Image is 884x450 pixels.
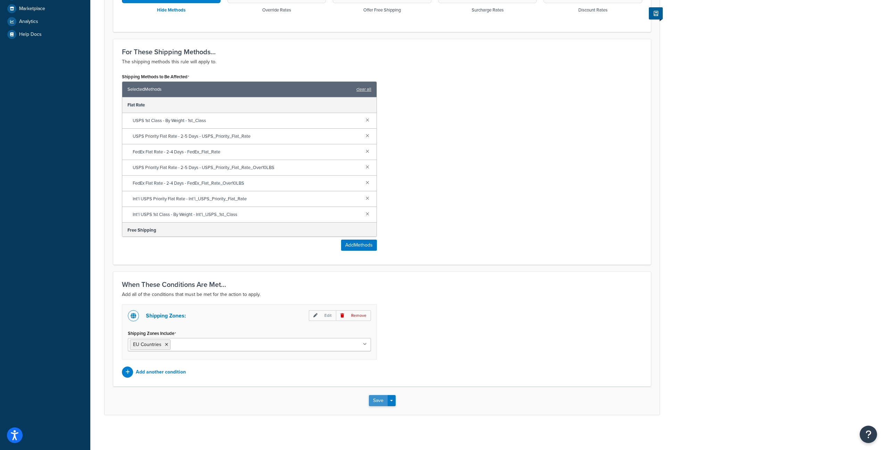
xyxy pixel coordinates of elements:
button: AddMethods [341,240,377,251]
span: Help Docs [19,32,42,38]
p: Add all of the conditions that must be met for the action to apply. [122,290,642,299]
span: USPS Priority Flat Rate - 2-5 Days - USPS_Priority_Flat_Rate_Over10LBS [133,163,360,172]
h3: Discount Rates [578,8,608,13]
p: Remove [336,310,371,321]
label: Shipping Methods to Be Affected [122,74,189,80]
a: Help Docs [5,28,85,41]
span: Int'l USPS Priority Flat Rate - Int'l_USPS_Priority_Flat_Rate [133,194,360,204]
span: Selected Methods [127,85,353,94]
p: The shipping methods this rule will apply to. [122,58,642,66]
label: Shipping Zones Include [128,331,176,336]
a: clear all [356,85,371,94]
h3: When These Conditions Are Met... [122,281,642,288]
span: USPS 1st Class - By Weight - 1st_Class [133,116,360,126]
span: EU Countries [133,341,162,348]
p: Edit [309,310,336,321]
button: Save [369,395,388,406]
div: Free Shipping [122,223,377,238]
span: Marketplace [19,6,45,12]
button: Open Resource Center [860,426,877,443]
span: FedEx Flat Rate - 2-4 Days - FedEx_Flat_Rate_Over10LBS [133,178,360,188]
button: Show Help Docs [649,7,663,19]
h3: Override Rates [262,8,291,13]
h3: Hide Methods [157,8,185,13]
span: USPS Priority Flat Rate - 2-5 Days - USPS_Priority_Flat_Rate [133,131,360,141]
h3: Surcharge Rates [472,8,504,13]
span: FedEx Flat Rate - 2-4 Days - FedEx_Flat_Rate [133,147,360,157]
p: Add another condition [136,367,186,377]
p: Shipping Zones: [146,311,186,321]
h3: Offer Free Shipping [363,8,401,13]
span: Int'l USPS 1st Class - By Weight - Int'l_USPS_1st_Class [133,210,360,219]
span: Analytics [19,19,38,25]
a: Analytics [5,15,85,28]
h3: For These Shipping Methods... [122,48,642,56]
a: Marketplace [5,2,85,15]
div: Flat Rate [122,97,377,113]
